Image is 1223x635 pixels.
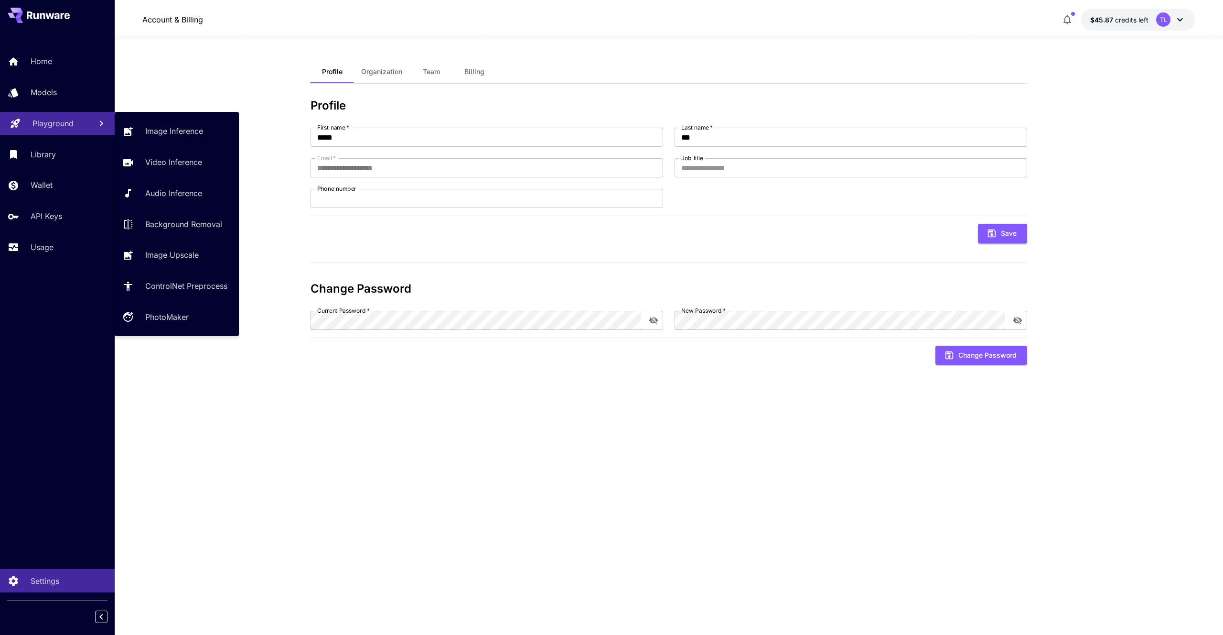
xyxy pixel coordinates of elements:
[322,67,343,76] span: Profile
[31,87,57,98] p: Models
[1090,15,1148,25] div: $45.8746
[311,99,1027,112] h3: Profile
[311,282,1027,296] h3: Change Password
[1115,16,1148,24] span: credits left
[145,125,203,137] p: Image Inference
[145,249,199,261] p: Image Upscale
[978,224,1027,243] button: Save
[31,575,59,587] p: Settings
[32,118,74,129] p: Playground
[115,243,239,267] a: Image Upscale
[317,307,370,315] label: Current Password
[31,210,62,222] p: API Keys
[115,274,239,298] a: ControlNet Preprocess
[317,185,356,193] label: Phone number
[145,219,222,230] p: Background Removal
[317,154,336,162] label: Email
[31,55,52,67] p: Home
[1090,16,1115,24] span: $45.87
[115,212,239,236] a: Background Removal
[115,306,239,329] a: PhotoMaker
[681,123,713,131] label: Last name
[935,346,1027,365] button: Change Password
[317,123,349,131] label: First name
[142,14,203,25] p: Account & Billing
[1009,312,1026,329] button: toggle password visibility
[95,611,107,623] button: Collapse sidebar
[115,182,239,205] a: Audio Inference
[464,67,484,76] span: Billing
[102,608,115,625] div: Collapse sidebar
[1156,12,1170,27] div: TL
[681,154,703,162] label: Job title
[1081,9,1195,31] button: $45.8746
[645,312,662,329] button: toggle password visibility
[423,67,440,76] span: Team
[681,307,726,315] label: New Password
[31,241,54,253] p: Usage
[145,311,189,323] p: PhotoMaker
[31,179,53,191] p: Wallet
[361,67,402,76] span: Organization
[31,149,56,160] p: Library
[145,187,202,199] p: Audio Inference
[145,156,202,168] p: Video Inference
[142,14,203,25] nav: breadcrumb
[145,280,227,292] p: ControlNet Preprocess
[115,151,239,174] a: Video Inference
[115,120,239,143] a: Image Inference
